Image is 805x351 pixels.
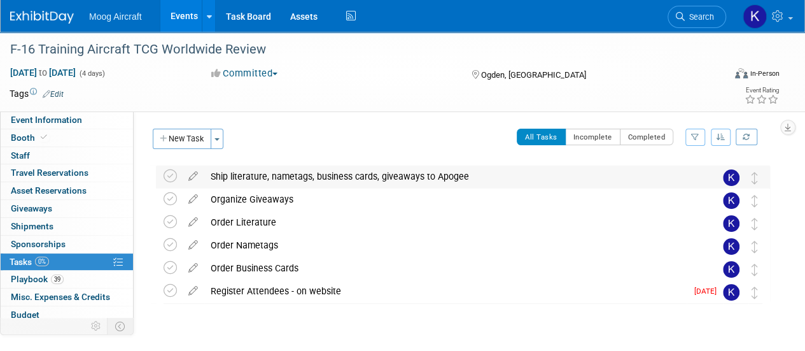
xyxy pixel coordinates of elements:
[685,12,714,22] span: Search
[745,87,779,94] div: Event Rating
[11,292,110,302] span: Misc. Expenses & Credits
[11,133,50,143] span: Booth
[10,257,49,267] span: Tasks
[35,257,49,266] span: 0%
[1,271,133,288] a: Playbook39
[723,192,739,209] img: Kelsey Blackley
[752,241,758,253] i: Move task
[1,289,133,306] a: Misc. Expenses & Credits
[37,68,49,78] span: to
[41,134,47,141] i: Booth reservation complete
[11,239,66,249] span: Sponsorships
[517,129,566,145] button: All Tasks
[11,115,82,125] span: Event Information
[752,287,758,299] i: Move task
[204,211,697,233] div: Order Literature
[694,287,723,296] span: [DATE]
[11,221,53,231] span: Shipments
[752,218,758,230] i: Move task
[743,4,767,29] img: Kelsey Blackley
[1,129,133,147] a: Booth
[736,129,757,145] a: Refresh
[204,257,697,279] div: Order Business Cards
[1,236,133,253] a: Sponsorships
[620,129,674,145] button: Completed
[207,67,283,80] button: Committed
[723,284,739,301] img: Kelsey Blackley
[723,169,739,186] img: Kelsey Blackley
[204,189,697,210] div: Organize Giveaways
[1,182,133,199] a: Asset Reservations
[723,215,739,232] img: Kelsey Blackley
[78,69,105,78] span: (4 days)
[10,11,74,24] img: ExhibitDay
[11,168,88,178] span: Travel Reservations
[1,164,133,182] a: Travel Reservations
[11,310,39,320] span: Budget
[11,185,87,196] span: Asset Reservations
[11,274,64,284] span: Playbook
[43,90,64,99] a: Edit
[10,87,64,100] td: Tags
[182,240,204,251] a: edit
[668,6,726,28] a: Search
[182,194,204,205] a: edit
[480,70,585,80] span: Ogden, [GEOGRAPHIC_DATA]
[204,234,697,256] div: Order Nametags
[153,129,211,149] button: New Task
[1,254,133,271] a: Tasks0%
[182,217,204,228] a: edit
[11,150,30,161] span: Staff
[51,275,64,284] span: 39
[667,66,780,85] div: Event Format
[1,111,133,129] a: Event Information
[752,264,758,276] i: Move task
[182,171,204,182] a: edit
[1,200,133,217] a: Giveaways
[565,129,620,145] button: Incomplete
[752,172,758,184] i: Move task
[182,285,204,297] a: edit
[204,280,687,302] div: Register Attendees - on website
[1,147,133,164] a: Staff
[1,218,133,235] a: Shipments
[6,38,714,61] div: F-16 Training Aircraft TCG Worldwide Review
[750,69,780,78] div: In-Person
[204,166,697,187] div: Ship literature, nametags, business cards, giveaways to Apogee
[11,203,52,213] span: Giveaways
[85,318,108,334] td: Personalize Event Tab Strip
[108,318,134,334] td: Toggle Event Tabs
[89,11,141,22] span: Moog Aircraft
[752,195,758,207] i: Move task
[182,262,204,274] a: edit
[10,67,76,78] span: [DATE] [DATE]
[1,306,133,324] a: Budget
[735,68,748,78] img: Format-Inperson.png
[723,261,739,278] img: Kelsey Blackley
[723,238,739,255] img: Kelsey Blackley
